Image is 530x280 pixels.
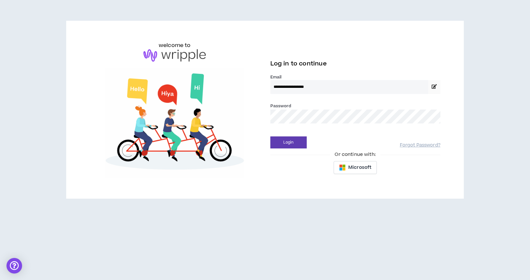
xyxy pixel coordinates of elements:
[143,49,206,62] img: logo-brand.png
[270,74,440,80] label: Email
[270,103,291,109] label: Password
[330,151,380,158] span: Or continue with:
[334,161,377,174] button: Microsoft
[159,41,191,49] h6: welcome to
[6,258,22,274] div: Open Intercom Messenger
[270,136,307,148] button: Login
[348,164,371,171] span: Microsoft
[270,60,327,68] span: Log in to continue
[90,68,260,178] img: Welcome to Wripple
[400,142,440,148] a: Forgot Password?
